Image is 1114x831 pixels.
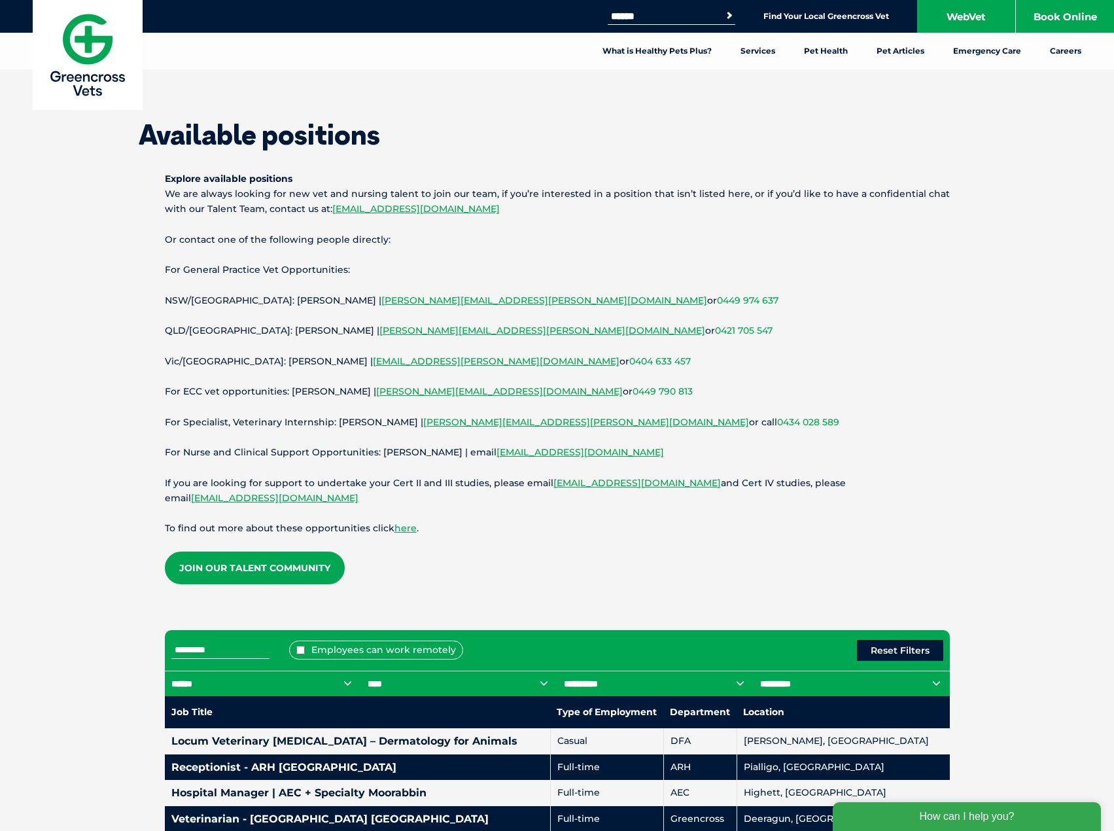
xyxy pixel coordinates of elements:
[165,232,950,247] p: Or contact one of the following people directly:
[670,706,730,718] nobr: Department
[289,641,463,660] label: Employees can work remotely
[1036,33,1096,69] a: Careers
[165,415,950,430] p: For Specialist, Veterinary Internship: [PERSON_NAME] | or call
[376,385,623,397] a: [PERSON_NAME][EMAIL_ADDRESS][DOMAIN_NAME]
[165,171,950,217] p: We are always looking for new vet and nursing talent to join our team, if you’re interested in a ...
[296,646,305,654] input: Employees can work remotely
[715,325,773,336] a: 0421 705 547
[737,728,950,754] td: [PERSON_NAME], [GEOGRAPHIC_DATA]
[550,780,663,806] td: Full-time
[557,706,657,718] nobr: Type of Employment
[139,121,976,149] h1: Available positions
[171,736,544,747] h4: Locum Veterinary [MEDICAL_DATA] – Dermatology for Animals
[737,780,950,806] td: Highett, [GEOGRAPHIC_DATA]
[777,416,839,428] a: 0434 028 589
[381,294,707,306] a: [PERSON_NAME][EMAIL_ADDRESS][PERSON_NAME][DOMAIN_NAME]
[165,173,292,185] strong: Explore available positions
[373,355,619,367] a: [EMAIL_ADDRESS][PERSON_NAME][DOMAIN_NAME]
[165,552,345,584] a: Join our Talent Community
[165,323,950,338] p: QLD/[GEOGRAPHIC_DATA]: [PERSON_NAME] | or
[550,754,663,781] td: Full-time
[629,355,691,367] a: 0404 633 457
[717,294,778,306] a: 0449 974 637
[588,33,726,69] a: What is Healthy Pets Plus?
[171,762,544,773] h4: Receptionist - ARH [GEOGRAPHIC_DATA]
[663,728,737,754] td: DFA
[165,384,950,399] p: For ECC vet opportunities: [PERSON_NAME] | or
[857,640,943,661] button: Reset Filters
[423,416,749,428] a: [PERSON_NAME][EMAIL_ADDRESS][PERSON_NAME][DOMAIN_NAME]
[663,754,737,781] td: ARH
[332,203,500,215] a: [EMAIL_ADDRESS][DOMAIN_NAME]
[165,354,950,369] p: Vic/[GEOGRAPHIC_DATA]: [PERSON_NAME] | or
[496,446,664,458] a: [EMAIL_ADDRESS][DOMAIN_NAME]
[737,754,950,781] td: Pialligo, [GEOGRAPHIC_DATA]
[171,706,213,718] nobr: Job Title
[394,522,417,534] a: here
[165,293,950,308] p: NSW/[GEOGRAPHIC_DATA]: [PERSON_NAME] | or
[171,788,544,798] h4: Hospital Manager | AEC + Specialty Moorabbin
[8,8,276,37] div: How can I help you?
[763,11,889,22] a: Find Your Local Greencross Vet
[663,780,737,806] td: AEC
[165,445,950,460] p: For Nurse and Clinical Support Opportunities: [PERSON_NAME] | email
[165,476,950,506] p: If you are looking for support to undertake your Cert II and III studies, please email and Cert I...
[790,33,862,69] a: Pet Health
[171,814,544,824] h4: Veterinarian - [GEOGRAPHIC_DATA] [GEOGRAPHIC_DATA]
[165,262,950,277] p: For General Practice Vet Opportunities:
[191,492,358,504] a: [EMAIL_ADDRESS][DOMAIN_NAME]
[379,325,705,336] a: [PERSON_NAME][EMAIL_ADDRESS][PERSON_NAME][DOMAIN_NAME]
[633,385,693,397] a: 0449 790 813
[550,728,663,754] td: Casual
[726,33,790,69] a: Services
[939,33,1036,69] a: Emergency Care
[165,521,950,536] p: To find out more about these opportunities click .
[862,33,939,69] a: Pet Articles
[553,477,721,489] a: [EMAIL_ADDRESS][DOMAIN_NAME]
[743,706,784,718] nobr: Location
[723,9,736,22] button: Search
